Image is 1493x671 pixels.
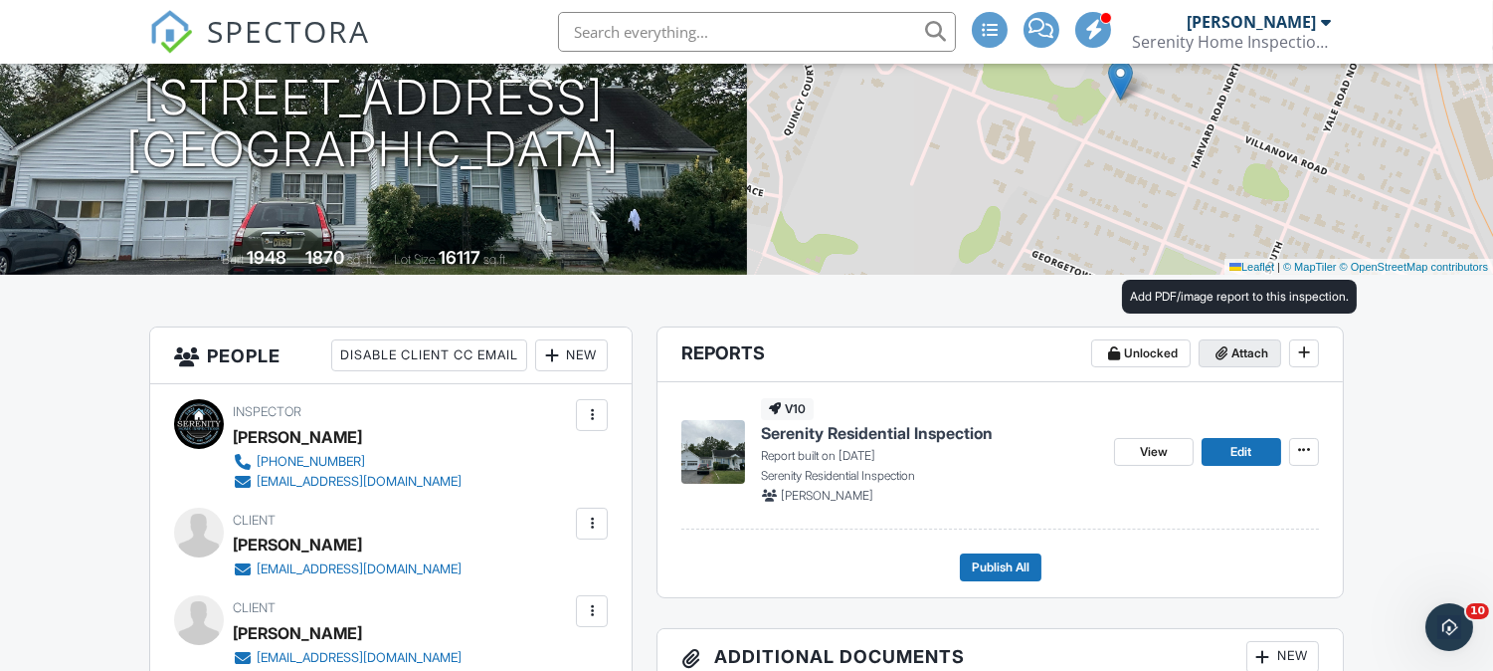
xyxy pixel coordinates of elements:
img: Marker [1108,60,1133,101]
span: | [1277,261,1280,273]
span: Lot Size [394,252,436,267]
div: [EMAIL_ADDRESS][DOMAIN_NAME] [257,561,462,577]
span: Inspector [233,404,301,419]
a: © OpenStreetMap contributors [1340,261,1488,273]
div: 1948 [247,247,286,268]
a: [EMAIL_ADDRESS][DOMAIN_NAME] [233,559,462,579]
span: Client [233,600,276,615]
h3: People [150,328,632,384]
span: 10 [1466,603,1489,619]
div: New [535,339,608,371]
div: [PERSON_NAME] [233,422,362,452]
a: [EMAIL_ADDRESS][DOMAIN_NAME] [233,648,462,668]
a: © MapTiler [1283,261,1337,273]
a: Leaflet [1229,261,1274,273]
div: 1870 [305,247,344,268]
div: [PERSON_NAME] [233,618,362,648]
span: Client [233,513,276,528]
a: [PHONE_NUMBER] [233,452,462,472]
iframe: Intercom live chat [1425,603,1473,651]
span: sq.ft. [483,252,508,267]
span: SPECTORA [207,10,370,52]
div: Disable Client CC Email [331,339,527,371]
div: [PERSON_NAME] [1187,12,1316,32]
input: Search everything... [558,12,956,52]
span: Built [222,252,244,267]
div: [EMAIL_ADDRESS][DOMAIN_NAME] [257,650,462,666]
div: [EMAIL_ADDRESS][DOMAIN_NAME] [257,474,462,490]
span: sq. ft. [347,252,375,267]
div: 16117 [439,247,480,268]
div: Serenity Home Inspections [1132,32,1331,52]
div: [PHONE_NUMBER] [257,454,365,470]
div: [PERSON_NAME] [233,530,362,559]
a: [EMAIL_ADDRESS][DOMAIN_NAME] [233,472,462,492]
h1: [STREET_ADDRESS] [GEOGRAPHIC_DATA] [126,72,620,177]
img: The Best Home Inspection Software - Spectora [149,10,193,54]
a: SPECTORA [149,27,370,69]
